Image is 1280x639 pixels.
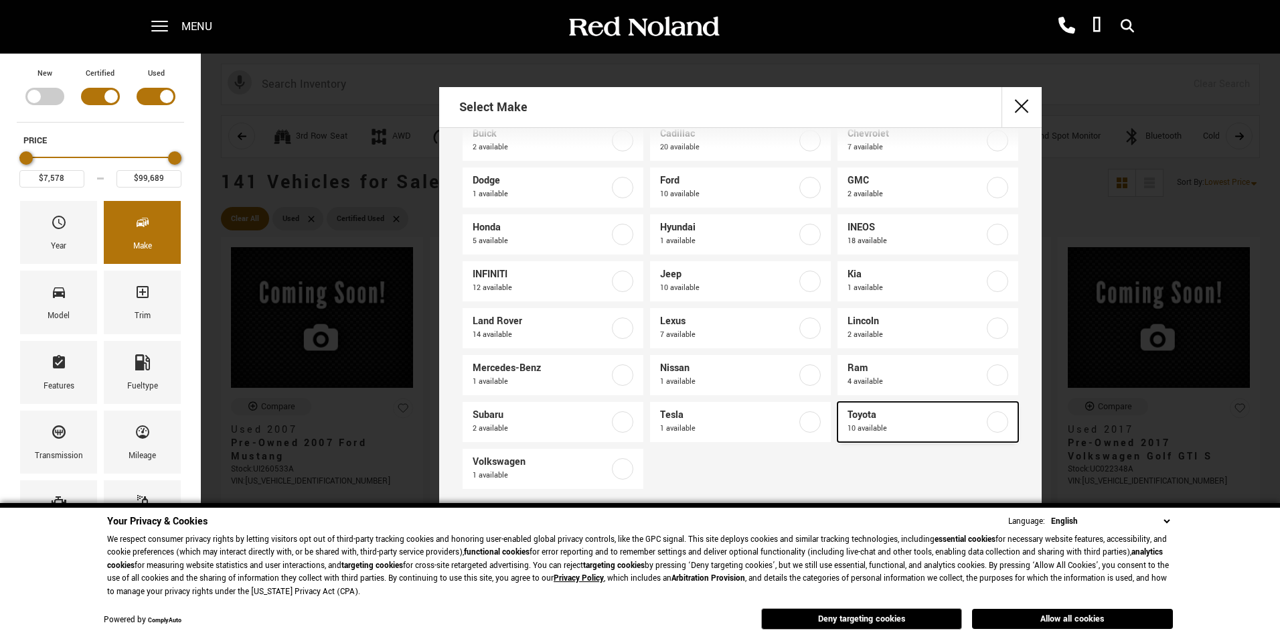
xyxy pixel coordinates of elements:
div: Maximum Price [168,151,181,165]
a: Privacy Policy [554,573,604,584]
a: Chevrolet7 available [837,121,1018,161]
div: FueltypeFueltype [104,341,181,404]
span: 1 available [660,375,797,388]
span: Lincoln [848,315,984,328]
a: Ram4 available [837,355,1018,395]
span: 10 available [660,188,797,201]
span: Buick [473,127,609,141]
strong: analytics cookies [107,547,1163,571]
div: YearYear [20,201,97,264]
a: GMC2 available [837,167,1018,208]
span: 14 available [473,328,609,342]
span: 5 available [473,234,609,248]
span: Lexus [660,315,797,328]
span: 7 available [848,141,984,154]
span: 1 available [848,281,984,295]
a: INEOS18 available [837,214,1018,255]
span: 18 available [848,234,984,248]
a: Mercedes-Benz1 available [463,355,643,395]
strong: essential cookies [935,534,995,545]
a: ComplyAuto [148,616,181,625]
span: 1 available [473,375,609,388]
a: Volkswagen1 available [463,449,643,489]
a: Toyota10 available [837,402,1018,442]
div: Price [19,147,181,188]
div: EngineEngine [20,480,97,543]
div: Year [51,239,66,254]
span: Transmission [51,421,67,449]
span: 2 available [848,328,984,342]
div: TransmissionTransmission [20,411,97,474]
span: Color [135,490,151,518]
span: Tesla [660,409,797,422]
span: Model [51,281,67,309]
a: Cadillac20 available [650,121,831,161]
span: Land Rover [473,315,609,328]
strong: Arbitration Provision [671,573,745,584]
h5: Price [23,135,177,147]
span: 7 available [660,328,797,342]
div: Make [133,239,152,254]
p: We respect consumer privacy rights by letting visitors opt out of third-party tracking cookies an... [107,533,1173,599]
div: Fueltype [127,379,158,394]
span: Features [51,351,67,379]
span: 2 available [473,422,609,435]
strong: targeting cookies [583,560,645,571]
span: Engine [51,490,67,518]
span: Chevrolet [848,127,984,141]
span: 4 available [848,375,984,388]
a: Dodge1 available [463,167,643,208]
span: 12 available [473,281,609,295]
span: 20 available [660,141,797,154]
span: GMC [848,174,984,188]
a: Subaru2 available [463,402,643,442]
div: Transmission [35,449,83,464]
a: Tesla1 available [650,402,831,442]
span: Subaru [473,409,609,422]
a: Ford10 available [650,167,831,208]
div: Model [48,309,70,324]
span: Mileage [135,421,151,449]
span: Trim [135,281,151,309]
a: INFINITI12 available [463,261,643,301]
span: 10 available [660,281,797,295]
span: Mercedes-Benz [473,362,609,375]
span: Toyota [848,409,984,422]
span: Your Privacy & Cookies [107,514,208,528]
span: Ram [848,362,984,375]
span: Honda [473,221,609,234]
span: Year [51,211,67,239]
select: Language Select [1048,514,1173,528]
span: Hyundai [660,221,797,234]
span: 1 available [473,469,609,482]
span: 1 available [660,422,797,435]
a: Lincoln2 available [837,308,1018,348]
div: FeaturesFeatures [20,341,97,404]
label: New [37,67,52,80]
span: Fueltype [135,351,151,379]
button: close [1002,87,1042,127]
a: Honda5 available [463,214,643,255]
div: Minimum Price [19,151,33,165]
strong: targeting cookies [341,560,403,571]
label: Used [148,67,165,80]
input: Minimum [19,170,84,188]
div: MakeMake [104,201,181,264]
span: Dodge [473,174,609,188]
span: 1 available [473,188,609,201]
div: MileageMileage [104,411,181,474]
span: Jeep [660,268,797,281]
a: Lexus7 available [650,308,831,348]
div: Trim [135,309,151,324]
img: Red Noland Auto Group [566,15,720,39]
label: Certified [86,67,114,80]
span: INFINITI [473,268,609,281]
div: ModelModel [20,271,97,334]
span: 10 available [848,422,984,435]
span: 1 available [660,234,797,248]
a: Jeep10 available [650,261,831,301]
span: Nissan [660,362,797,375]
a: Kia1 available [837,261,1018,301]
div: ColorColor [104,480,181,543]
div: Features [44,379,74,394]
